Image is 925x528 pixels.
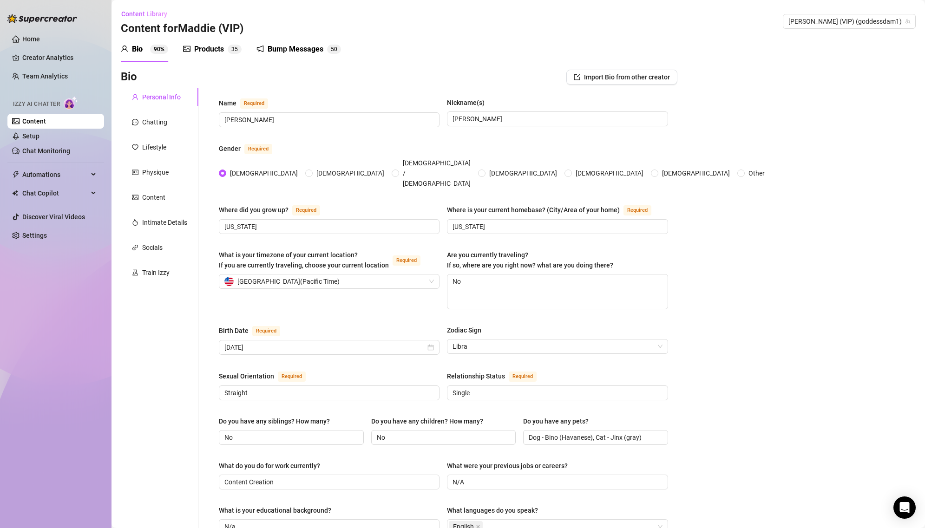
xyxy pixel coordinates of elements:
[228,45,242,54] sup: 35
[788,14,910,28] span: Maddie (VIP) (goddessdam1)
[132,169,138,176] span: idcard
[224,277,234,286] img: us
[224,432,356,443] input: Do you have any siblings? How many?
[574,74,580,80] span: import
[453,222,660,232] input: Where is your current homebase? (City/Area of your home)
[150,45,168,54] sup: 90%
[224,477,432,487] input: What do you do for work currently?
[142,192,165,202] div: Content
[22,147,70,155] a: Chat Monitoring
[219,505,338,515] label: What is your educational background?
[219,205,289,215] div: Where did you grow up?
[453,114,660,124] input: Nickname(s)
[132,219,138,226] span: fire
[658,168,734,178] span: [DEMOGRAPHIC_DATA]
[224,115,432,125] input: Name
[226,168,302,178] span: [DEMOGRAPHIC_DATA]
[447,371,505,381] div: Relationship Status
[447,325,488,335] label: Zodiac Sign
[121,21,243,36] h3: Content for Maddie (VIP)
[893,496,916,519] div: Open Intercom Messenger
[447,98,485,108] div: Nickname(s)
[572,168,647,178] span: [DEMOGRAPHIC_DATA]
[142,217,187,228] div: Intimate Details
[523,416,595,426] label: Do you have any pets?
[529,432,661,443] input: Do you have any pets?
[453,477,660,487] input: What were your previous jobs or careers?
[142,267,170,278] div: Train Izzy
[183,45,190,52] span: picture
[219,143,241,154] div: Gender
[22,35,40,43] a: Home
[393,255,420,266] span: Required
[237,274,340,288] span: [GEOGRAPHIC_DATA] ( Pacific Time )
[566,70,677,85] button: Import Bio from other creator
[219,204,330,215] label: Where did you grow up?
[334,46,337,52] span: 0
[219,325,290,336] label: Birth Date
[447,251,613,269] span: Are you currently traveling? If so, where are you right now? what are you doing there?
[219,371,316,382] label: Sexual Orientation
[327,45,341,54] sup: 50
[132,44,143,55] div: Bio
[132,119,138,125] span: message
[142,142,166,152] div: Lifestyle
[121,70,137,85] h3: Bio
[224,388,432,398] input: Sexual Orientation
[623,205,651,215] span: Required
[132,94,138,100] span: user
[219,416,336,426] label: Do you have any siblings? How many?
[64,96,78,110] img: AI Chatter
[231,46,235,52] span: 3
[219,416,330,426] div: Do you have any siblings? How many?
[905,19,911,24] span: team
[453,388,660,398] input: Relationship Status
[268,44,323,55] div: Bump Messages
[219,143,282,154] label: Gender
[22,72,68,80] a: Team Analytics
[219,461,327,471] label: What do you do for work currently?
[142,167,169,177] div: Physique
[219,461,320,471] div: What do you do for work currently?
[377,432,509,443] input: Do you have any children? How many?
[132,144,138,150] span: heart
[447,274,667,309] textarea: No
[219,251,389,269] span: What is your timezone of your current location? If you are currently traveling, choose your curre...
[22,50,97,65] a: Creator Analytics
[224,222,432,232] input: Where did you grow up?
[399,158,474,189] span: [DEMOGRAPHIC_DATA] / [DEMOGRAPHIC_DATA]
[313,168,388,178] span: [DEMOGRAPHIC_DATA]
[13,100,60,109] span: Izzy AI Chatter
[235,46,238,52] span: 5
[292,205,320,215] span: Required
[252,326,280,336] span: Required
[142,242,163,253] div: Socials
[121,10,167,18] span: Content Library
[244,144,272,154] span: Required
[447,205,620,215] div: Where is your current homebase? (City/Area of your home)
[447,461,574,471] label: What were your previous jobs or careers?
[121,7,175,21] button: Content Library
[447,204,662,215] label: Where is your current homebase? (City/Area of your home)
[219,505,331,515] div: What is your educational background?
[240,98,268,109] span: Required
[219,98,278,109] label: Name
[121,45,128,52] span: user
[142,117,167,127] div: Chatting
[224,342,426,352] input: Birth Date
[371,416,483,426] div: Do you have any children? How many?
[7,14,77,23] img: logo-BBDzfeDw.svg
[371,416,490,426] label: Do you have any children? How many?
[447,98,491,108] label: Nickname(s)
[447,325,481,335] div: Zodiac Sign
[22,232,47,239] a: Settings
[219,326,249,336] div: Birth Date
[194,44,224,55] div: Products
[453,339,662,353] span: Libra
[142,92,181,102] div: Personal Info
[447,505,545,515] label: What languages do you speak?
[22,213,85,221] a: Discover Viral Videos
[584,73,670,81] span: Import Bio from other creator
[219,98,236,108] div: Name
[22,117,46,125] a: Content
